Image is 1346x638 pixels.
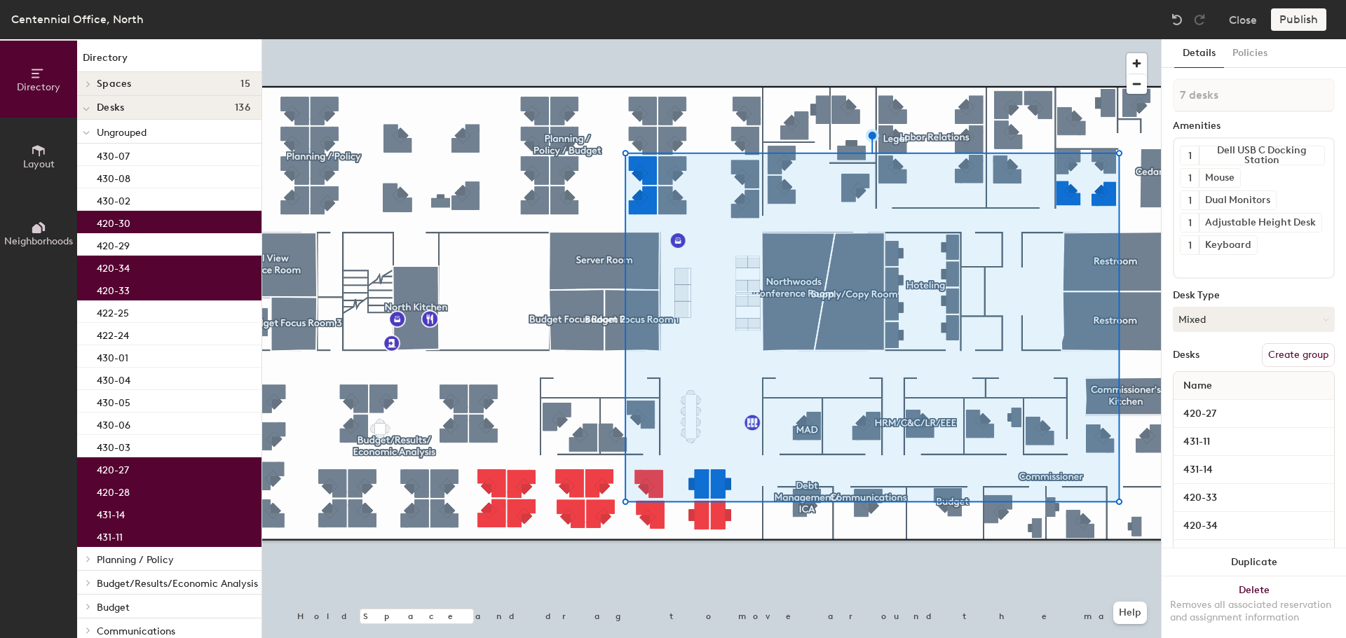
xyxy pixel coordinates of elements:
span: Directory [17,81,60,93]
div: Desk Type [1173,290,1335,301]
span: 15 [240,78,250,90]
p: 420-27 [97,460,129,476]
div: Amenities [1173,120,1335,132]
span: Desks [97,102,124,113]
button: Help [1113,602,1147,624]
span: Layout [23,158,55,170]
span: 1 [1188,148,1192,163]
button: Policies [1224,39,1276,68]
div: Keyboard [1199,236,1257,254]
p: 430-07 [97,146,130,162]
button: Mixed [1173,307,1335,332]
span: Budget [97,602,130,613]
span: 1 [1188,216,1192,230]
button: 1 [1181,236,1199,254]
input: Unnamed desk [1176,404,1331,424]
span: Neighborhoods [4,235,73,247]
div: Mouse [1199,169,1240,187]
button: 1 [1181,214,1199,232]
p: 431-11 [97,527,123,543]
p: 422-24 [97,326,129,342]
div: Dell USB C Docking Station [1199,146,1324,165]
span: 136 [235,102,250,113]
div: Centennial Office, North [11,11,144,28]
p: 430-05 [97,393,130,409]
span: Communications [97,625,175,637]
button: DeleteRemoves all associated reservation and assignment information [1162,576,1346,638]
p: 420-34 [97,258,130,275]
div: Desks [1173,349,1199,361]
p: 420-29 [97,236,130,252]
span: Ungrouped [97,127,147,139]
button: 1 [1181,146,1199,165]
p: 430-06 [97,415,130,431]
p: 420-33 [97,281,130,297]
div: Dual Monitors [1199,191,1276,209]
input: Unnamed desk [1176,544,1331,564]
button: Create group [1262,343,1335,367]
p: 430-02 [97,191,130,207]
button: 1 [1181,169,1199,187]
p: 430-01 [97,348,128,364]
div: Adjustable Height Desk [1199,214,1321,232]
span: Budget/Results/Economic Analysis [97,578,258,590]
input: Unnamed desk [1176,488,1331,508]
input: Unnamed desk [1176,432,1331,452]
button: Duplicate [1162,548,1346,576]
span: 1 [1188,171,1192,186]
img: Undo [1170,13,1184,27]
img: Redo [1192,13,1206,27]
span: 1 [1188,238,1192,253]
p: 431-14 [97,505,125,521]
button: Close [1229,8,1257,31]
div: Removes all associated reservation and assignment information [1170,599,1338,624]
button: 1 [1181,191,1199,209]
span: Name [1176,373,1219,398]
input: Unnamed desk [1176,460,1331,480]
p: 420-30 [97,214,130,230]
p: 430-04 [97,370,130,387]
p: 430-08 [97,169,130,185]
input: Unnamed desk [1176,516,1331,536]
p: 430-03 [97,438,130,454]
p: 420-28 [97,483,130,499]
h1: Directory [77,50,261,72]
button: Details [1174,39,1224,68]
p: 422-25 [97,303,129,319]
span: Planning / Policy [97,554,174,566]
span: Spaces [97,78,132,90]
span: 1 [1188,193,1192,208]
